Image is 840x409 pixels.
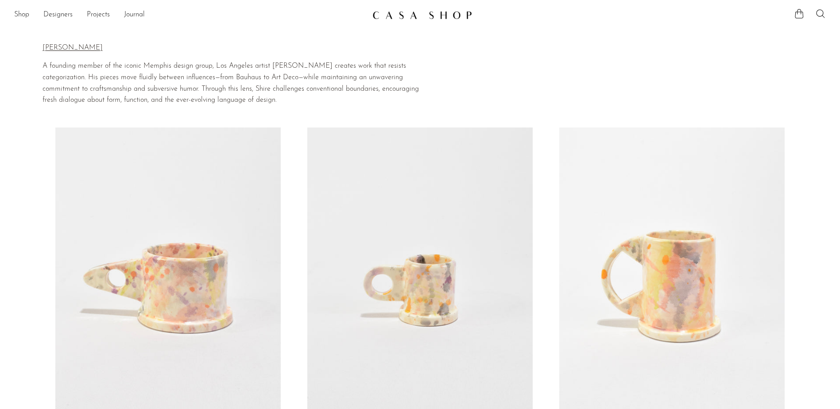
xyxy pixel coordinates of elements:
a: Designers [43,9,73,21]
p: A founding member of the iconic Memphis design group, Los Angeles artist [PERSON_NAME] creates wo... [43,61,421,106]
a: Journal [124,9,145,21]
a: Shop [14,9,29,21]
p: [PERSON_NAME] [43,42,421,54]
ul: NEW HEADER MENU [14,8,365,23]
nav: Desktop navigation [14,8,365,23]
a: Projects [87,9,110,21]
